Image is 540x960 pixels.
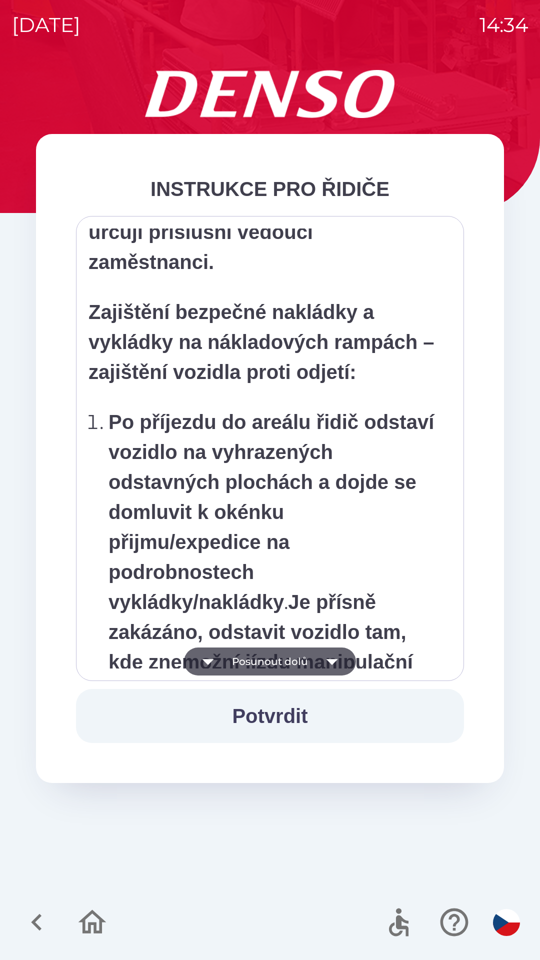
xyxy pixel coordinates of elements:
[88,191,410,273] strong: Pořadí aut při nakládce i vykládce určují příslušní vedoucí zaměstnanci.
[184,647,356,675] button: Posunout dolů
[36,70,504,118] img: Logo
[76,689,464,743] button: Potvrdit
[108,407,437,797] p: . Řidič je povinen při nájezdu na rampu / odjezdu z rampy dbát instrukcí od zaměstnanců skladu.
[12,10,80,40] p: [DATE]
[108,411,434,613] strong: Po příjezdu do areálu řidič odstaví vozidlo na vyhrazených odstavných plochách a dojde se domluvi...
[493,909,520,936] img: cs flag
[76,174,464,204] div: INSTRUKCE PRO ŘIDIČE
[479,10,528,40] p: 14:34
[88,301,434,383] strong: Zajištění bezpečné nakládky a vykládky na nákladových rampách – zajištění vozidla proti odjetí:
